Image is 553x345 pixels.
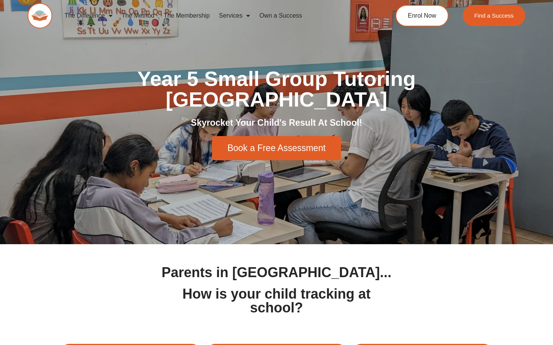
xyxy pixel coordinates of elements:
a: Own a Success [255,7,306,25]
nav: Menu [60,7,367,25]
a: Enrol Now [396,5,449,26]
a: Services [214,7,255,25]
span: Enrol Now [408,13,436,19]
a: Book a Free Assessment [212,136,341,160]
a: The Membership [159,7,214,25]
h2: Skyrocket Your Child's Result At School! [61,117,492,129]
span: Find a Success [474,13,514,18]
a: Find a Success [463,5,525,26]
span: Book a Free Assessment [227,144,326,153]
h1: Parents in [GEOGRAPHIC_DATA]... [158,266,395,279]
a: The Difference [60,7,117,25]
h1: Year 5 Small Group Tutoring [GEOGRAPHIC_DATA] [61,68,492,110]
a: The Method [117,7,159,25]
h1: How is your child tracking at school? [158,287,395,315]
